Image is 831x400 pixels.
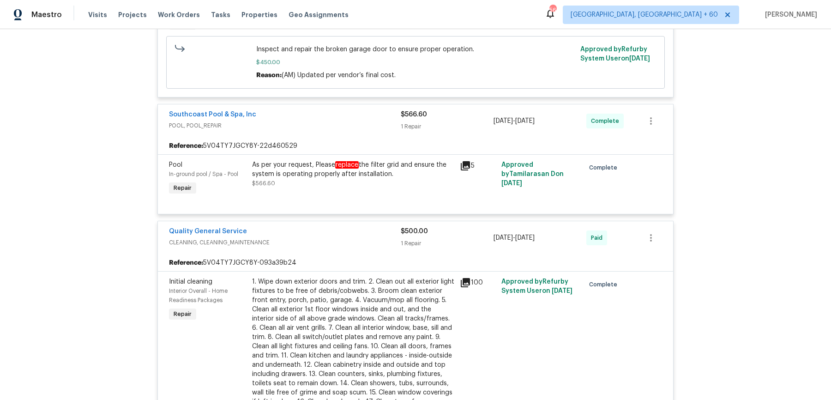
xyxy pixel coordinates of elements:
span: Properties [241,10,277,19]
span: Approved by Refurby System User on [580,46,650,62]
span: CLEANING, CLEANING_MAINTENANCE [169,238,401,247]
span: Reason: [256,72,282,79]
span: [DATE] [501,180,522,187]
span: [GEOGRAPHIC_DATA], [GEOGRAPHIC_DATA] + 60 [571,10,718,19]
span: Complete [591,116,623,126]
span: Repair [170,183,195,193]
span: Complete [589,163,621,172]
span: $500.00 [401,228,428,235]
a: Southcoast Pool & Spa, Inc [169,111,256,118]
span: [DATE] [552,288,572,294]
span: In-ground pool / Spa - Pool [169,171,238,177]
span: POOL, POOL_REPAIR [169,121,401,130]
span: Visits [88,10,107,19]
a: Quality General Service [169,228,247,235]
div: 5V04TY7JGCY8Y-22d460529 [158,138,673,154]
div: As per your request, Please the filter grid and ensure the system is operating properly after ins... [252,160,454,179]
span: Pool [169,162,182,168]
span: $566.60 [252,181,275,186]
span: Paid [591,233,606,242]
span: [DATE] [494,235,513,241]
span: [PERSON_NAME] [761,10,817,19]
span: [DATE] [494,118,513,124]
span: - [494,116,535,126]
span: Repair [170,309,195,319]
div: 5 [460,160,496,171]
span: Geo Assignments [289,10,349,19]
span: Work Orders [158,10,200,19]
b: Reference: [169,258,203,267]
b: Reference: [169,141,203,151]
em: replace [335,161,359,169]
span: $566.60 [401,111,427,118]
div: 5V04TY7JGCY8Y-093a39b24 [158,255,673,271]
div: 100 [460,277,496,288]
span: Projects [118,10,147,19]
span: Initial cleaning [169,279,212,285]
span: [DATE] [515,235,535,241]
span: Approved by Tamilarasan D on [501,162,564,187]
span: Tasks [211,12,230,18]
div: 568 [549,6,556,15]
span: Interior Overall - Home Readiness Packages [169,288,228,303]
div: 1 Repair [401,239,494,248]
span: (AM) Updated per vendor’s final cost. [282,72,396,79]
span: $450.00 [256,58,575,67]
span: Maestro [31,10,62,19]
span: - [494,233,535,242]
span: [DATE] [629,55,650,62]
span: Inspect and repair the broken garage door to ensure proper operation. [256,45,575,54]
span: [DATE] [515,118,535,124]
div: 1 Repair [401,122,494,131]
span: Approved by Refurby System User on [501,279,572,294]
span: Complete [589,280,621,289]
